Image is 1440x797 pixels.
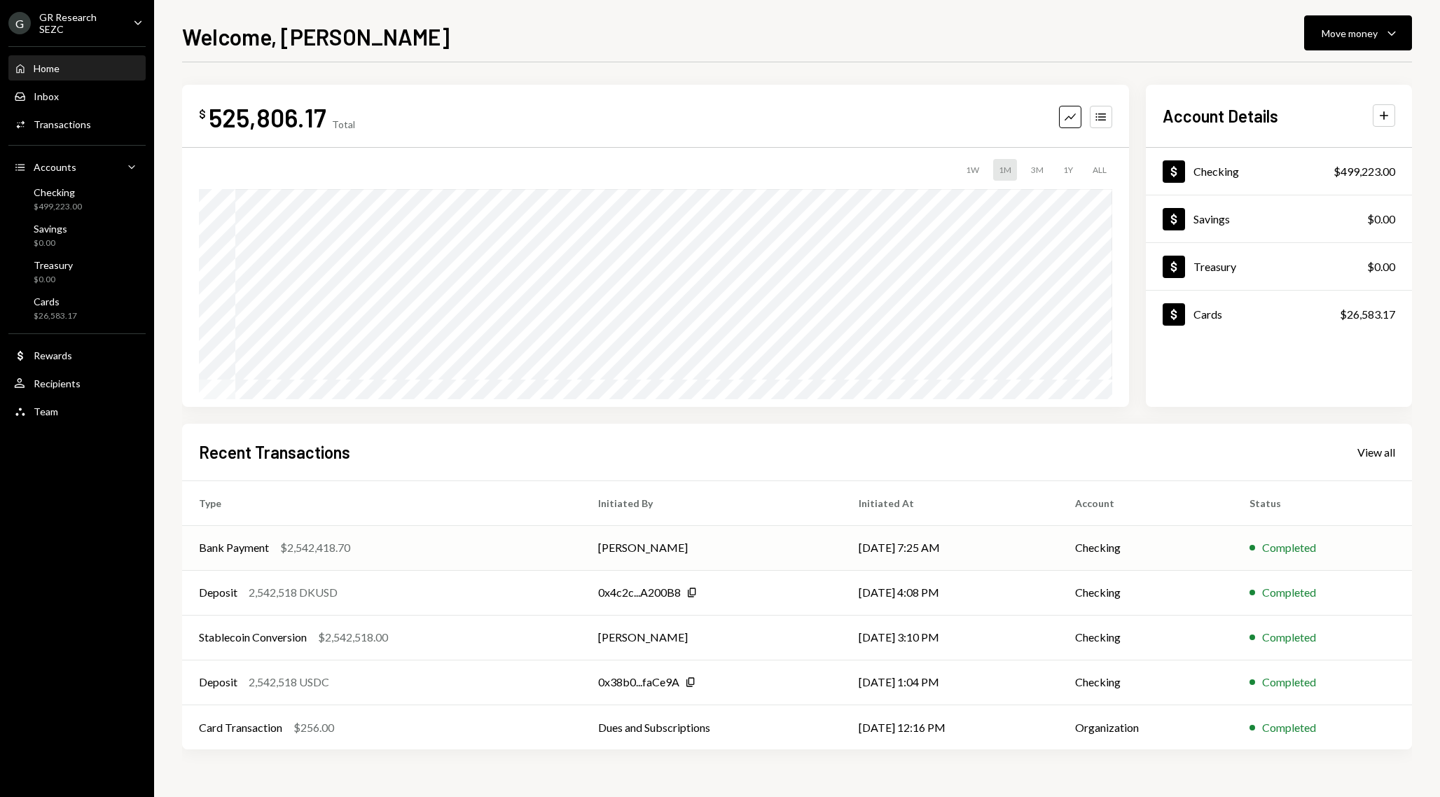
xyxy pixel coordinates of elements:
[1146,291,1412,338] a: Cards$26,583.17
[34,310,77,322] div: $26,583.17
[332,118,355,130] div: Total
[1087,159,1112,181] div: ALL
[581,525,843,570] td: [PERSON_NAME]
[842,660,1058,705] td: [DATE] 1:04 PM
[182,22,450,50] h1: Welcome, [PERSON_NAME]
[993,159,1017,181] div: 1M
[1146,243,1412,290] a: Treasury$0.00
[8,398,146,424] a: Team
[1058,159,1079,181] div: 1Y
[8,55,146,81] a: Home
[34,377,81,389] div: Recipients
[1262,629,1316,646] div: Completed
[34,259,73,271] div: Treasury
[8,342,146,368] a: Rewards
[1367,258,1395,275] div: $0.00
[249,674,329,691] div: 2,542,518 USDC
[8,291,146,325] a: Cards$26,583.17
[1025,159,1049,181] div: 3M
[34,223,67,235] div: Savings
[1304,15,1412,50] button: Move money
[293,719,334,736] div: $256.00
[8,182,146,216] a: Checking$499,223.00
[581,705,843,749] td: Dues and Subscriptions
[1262,674,1316,691] div: Completed
[34,201,82,213] div: $499,223.00
[1193,165,1239,178] div: Checking
[842,480,1058,525] th: Initiated At
[8,370,146,396] a: Recipients
[842,615,1058,660] td: [DATE] 3:10 PM
[1357,445,1395,459] div: View all
[199,539,269,556] div: Bank Payment
[8,219,146,252] a: Savings$0.00
[199,719,282,736] div: Card Transaction
[1146,195,1412,242] a: Savings$0.00
[1233,480,1412,525] th: Status
[1357,444,1395,459] a: View all
[1058,660,1233,705] td: Checking
[1193,260,1236,273] div: Treasury
[34,406,58,417] div: Team
[34,186,82,198] div: Checking
[842,570,1058,615] td: [DATE] 4:08 PM
[34,118,91,130] div: Transactions
[199,107,206,121] div: $
[1058,525,1233,570] td: Checking
[249,584,338,601] div: 2,542,518 DKUSD
[1262,584,1316,601] div: Completed
[1058,615,1233,660] td: Checking
[8,154,146,179] a: Accounts
[34,349,72,361] div: Rewards
[581,615,843,660] td: [PERSON_NAME]
[1193,212,1230,226] div: Savings
[199,674,237,691] div: Deposit
[1340,306,1395,323] div: $26,583.17
[182,480,581,525] th: Type
[209,102,326,133] div: 525,806.17
[1058,570,1233,615] td: Checking
[1322,26,1378,41] div: Move money
[1193,307,1222,321] div: Cards
[581,480,843,525] th: Initiated By
[8,111,146,137] a: Transactions
[318,629,388,646] div: $2,542,518.00
[39,11,122,35] div: GR Research SEZC
[199,629,307,646] div: Stablecoin Conversion
[199,441,350,464] h2: Recent Transactions
[1058,705,1233,749] td: Organization
[1334,163,1395,180] div: $499,223.00
[34,274,73,286] div: $0.00
[8,83,146,109] a: Inbox
[1058,480,1233,525] th: Account
[598,584,681,601] div: 0x4c2c...A200B8
[1262,539,1316,556] div: Completed
[842,525,1058,570] td: [DATE] 7:25 AM
[8,255,146,289] a: Treasury$0.00
[280,539,350,556] div: $2,542,418.70
[1163,104,1278,127] h2: Account Details
[34,161,76,173] div: Accounts
[1262,719,1316,736] div: Completed
[34,62,60,74] div: Home
[34,237,67,249] div: $0.00
[34,296,77,307] div: Cards
[960,159,985,181] div: 1W
[598,674,679,691] div: 0x38b0...faCe9A
[34,90,59,102] div: Inbox
[1367,211,1395,228] div: $0.00
[199,584,237,601] div: Deposit
[8,12,31,34] div: G
[1146,148,1412,195] a: Checking$499,223.00
[842,705,1058,749] td: [DATE] 12:16 PM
